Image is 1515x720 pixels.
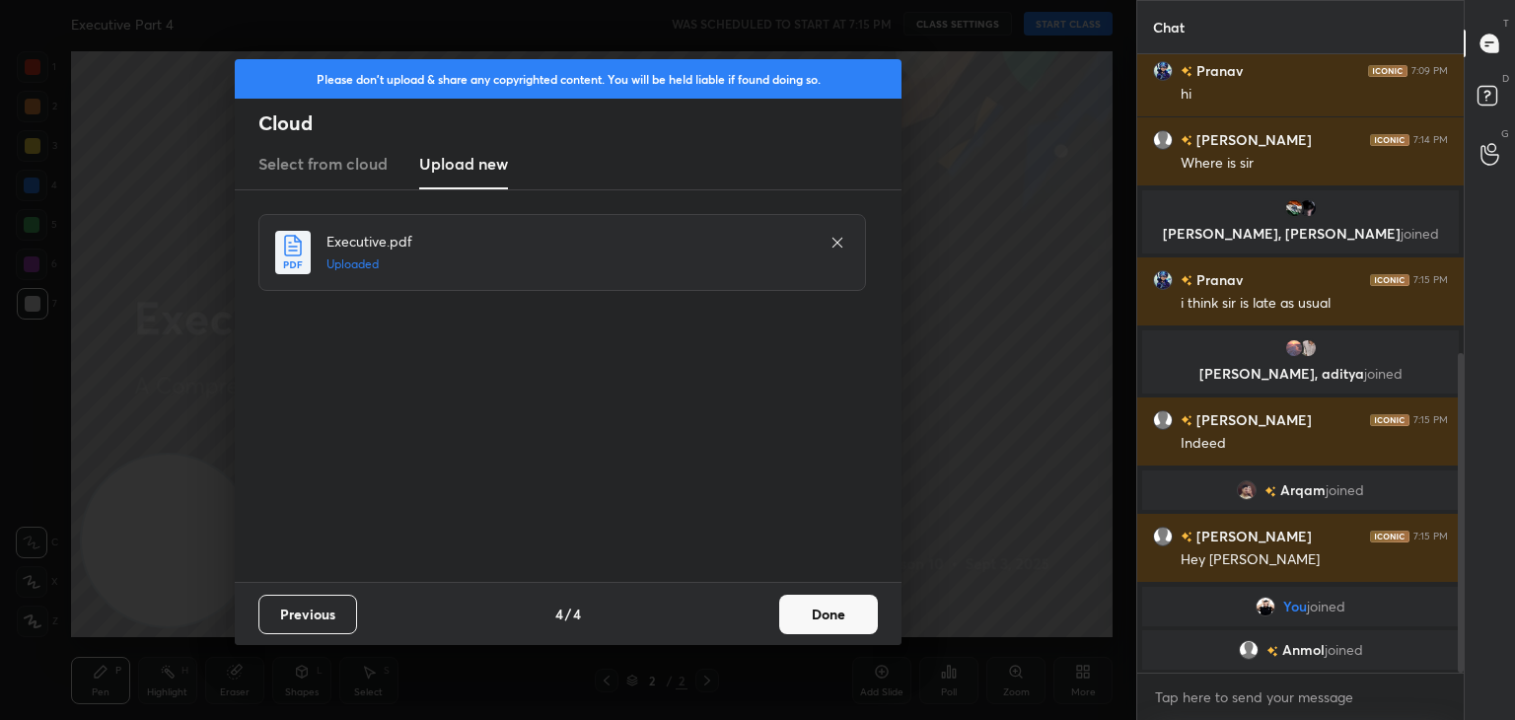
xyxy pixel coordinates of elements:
[1326,482,1364,498] span: joined
[1154,226,1447,242] p: [PERSON_NAME], [PERSON_NAME]
[1370,274,1409,286] img: iconic-dark.1390631f.png
[1401,224,1439,243] span: joined
[419,152,508,176] h3: Upload new
[1325,642,1363,658] span: joined
[1502,71,1509,86] p: D
[1181,294,1448,314] div: i think sir is late as usual
[1239,640,1259,660] img: default.png
[1153,410,1173,430] img: default.png
[779,595,878,634] button: Done
[1192,269,1243,290] h6: Pranav
[1370,134,1409,146] img: iconic-dark.1390631f.png
[1364,364,1403,383] span: joined
[1237,480,1257,500] img: 6a63b4b8931d46bf99520102bc08424e.jpg
[573,604,581,624] h4: 4
[1411,65,1448,77] div: 7:09 PM
[1153,130,1173,150] img: default.png
[1153,527,1173,546] img: default.png
[1192,60,1243,81] h6: Pranav
[1282,642,1325,658] span: Anmol
[1501,126,1509,141] p: G
[1413,531,1448,542] div: 7:15 PM
[1181,550,1448,570] div: Hey [PERSON_NAME]
[1137,1,1200,53] p: Chat
[326,231,810,252] h4: Executive.pdf
[258,595,357,634] button: Previous
[1280,482,1326,498] span: Arqam
[1413,274,1448,286] div: 7:15 PM
[1298,338,1318,358] img: a560f61998b546c88af54c480d9b3ac7.jpg
[1503,16,1509,31] p: T
[1298,198,1318,218] img: e0bf1c535db9478883d4ad26826cfec6.jpg
[258,110,902,136] h2: Cloud
[1154,366,1447,382] p: [PERSON_NAME], aditya
[1307,599,1345,614] span: joined
[1181,532,1192,542] img: no-rating-badge.077c3623.svg
[1181,66,1192,77] img: no-rating-badge.077c3623.svg
[1181,85,1448,105] div: hi
[555,604,563,624] h4: 4
[1181,415,1192,426] img: no-rating-badge.077c3623.svg
[1181,275,1192,286] img: no-rating-badge.077c3623.svg
[1256,597,1275,616] img: 9471f33ee4cf4c9c8aef64665fbd547a.jpg
[1192,409,1312,430] h6: [PERSON_NAME]
[1284,198,1304,218] img: 93330f8141e8413a9f95af7f848b3c98.png
[1153,270,1173,290] img: bb23d132f05a44849f2182320f871a06.png
[1266,646,1278,657] img: no-rating-badge.077c3623.svg
[1264,486,1276,497] img: no-rating-badge.077c3623.svg
[1370,531,1409,542] img: iconic-dark.1390631f.png
[235,59,902,99] div: Please don't upload & share any copyrighted content. You will be held liable if found doing so.
[1137,54,1464,674] div: grid
[1413,134,1448,146] div: 7:14 PM
[1153,61,1173,81] img: bb23d132f05a44849f2182320f871a06.png
[1370,414,1409,426] img: iconic-dark.1390631f.png
[326,255,810,273] h5: Uploaded
[1192,526,1312,546] h6: [PERSON_NAME]
[1413,414,1448,426] div: 7:15 PM
[1181,135,1192,146] img: no-rating-badge.077c3623.svg
[1284,338,1304,358] img: ddd7504eb1bc499394786e5ac8c2a355.jpg
[1368,65,1407,77] img: iconic-dark.1390631f.png
[565,604,571,624] h4: /
[1192,129,1312,150] h6: [PERSON_NAME]
[1283,599,1307,614] span: You
[1181,154,1448,174] div: Where is sir
[1181,434,1448,454] div: Indeed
